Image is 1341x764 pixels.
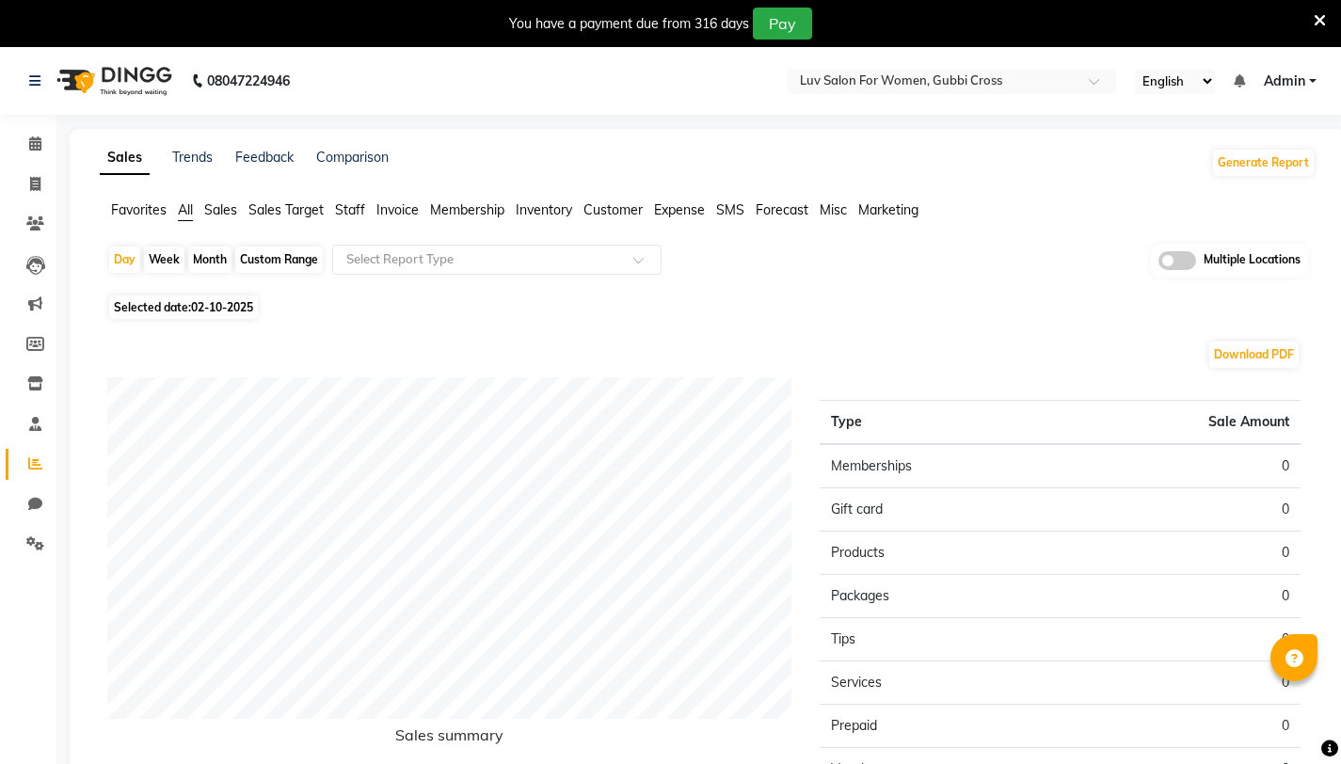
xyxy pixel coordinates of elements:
[716,201,744,218] span: SMS
[144,247,184,273] div: Week
[1061,704,1301,747] td: 0
[756,201,808,218] span: Forecast
[820,487,1060,531] td: Gift card
[235,149,294,166] a: Feedback
[1061,444,1301,488] td: 0
[1209,342,1299,368] button: Download PDF
[516,201,572,218] span: Inventory
[207,55,290,107] b: 08047224946
[858,201,918,218] span: Marketing
[430,201,504,218] span: Membership
[820,531,1060,574] td: Products
[335,201,365,218] span: Staff
[172,149,213,166] a: Trends
[509,14,749,34] div: You have a payment due from 316 days
[820,400,1060,444] th: Type
[191,300,253,314] span: 02-10-2025
[820,201,847,218] span: Misc
[820,704,1060,747] td: Prepaid
[1061,487,1301,531] td: 0
[753,8,812,40] button: Pay
[1061,617,1301,661] td: 0
[1061,531,1301,574] td: 0
[109,295,258,319] span: Selected date:
[583,201,643,218] span: Customer
[1061,400,1301,444] th: Sale Amount
[1061,574,1301,617] td: 0
[107,726,791,752] h6: Sales summary
[820,661,1060,704] td: Services
[654,201,705,218] span: Expense
[188,247,231,273] div: Month
[376,201,419,218] span: Invoice
[820,617,1060,661] td: Tips
[1264,72,1305,91] span: Admin
[178,201,193,218] span: All
[248,201,324,218] span: Sales Target
[820,444,1060,488] td: Memberships
[204,201,237,218] span: Sales
[820,574,1060,617] td: Packages
[48,55,177,107] img: logo
[1204,251,1301,270] span: Multiple Locations
[235,247,323,273] div: Custom Range
[100,141,150,175] a: Sales
[109,247,140,273] div: Day
[1213,150,1314,176] button: Generate Report
[1061,661,1301,704] td: 0
[111,201,167,218] span: Favorites
[316,149,389,166] a: Comparison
